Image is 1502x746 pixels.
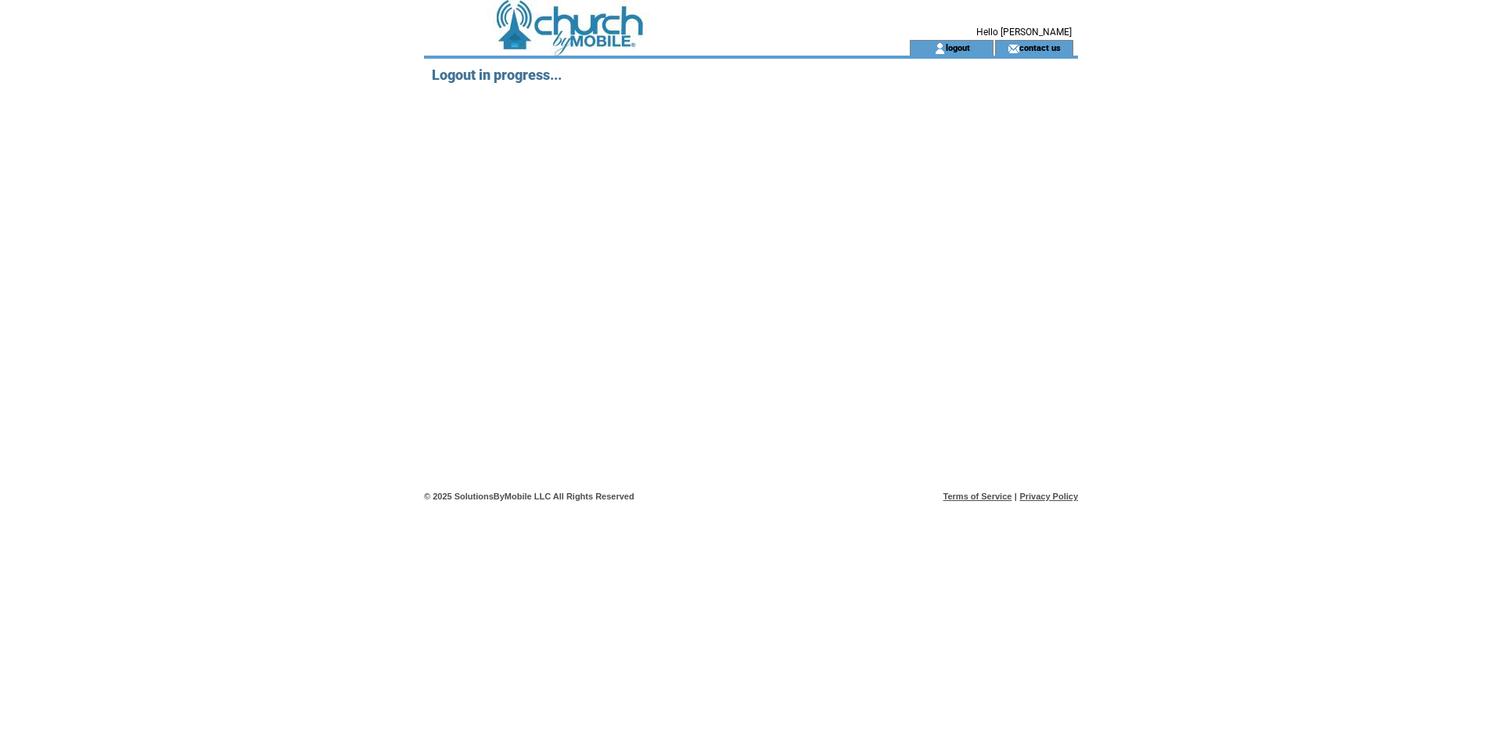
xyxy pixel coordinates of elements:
[976,27,1072,38] span: Hello [PERSON_NAME]
[934,42,946,55] img: account_icon.gif
[943,492,1012,501] a: Terms of Service
[1015,492,1017,501] span: |
[1019,42,1061,52] a: contact us
[432,67,562,83] span: Logout in progress...
[424,492,634,501] span: © 2025 SolutionsByMobile LLC All Rights Reserved
[1019,492,1078,501] a: Privacy Policy
[1008,42,1019,55] img: contact_us_icon.gif
[946,42,970,52] a: logout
